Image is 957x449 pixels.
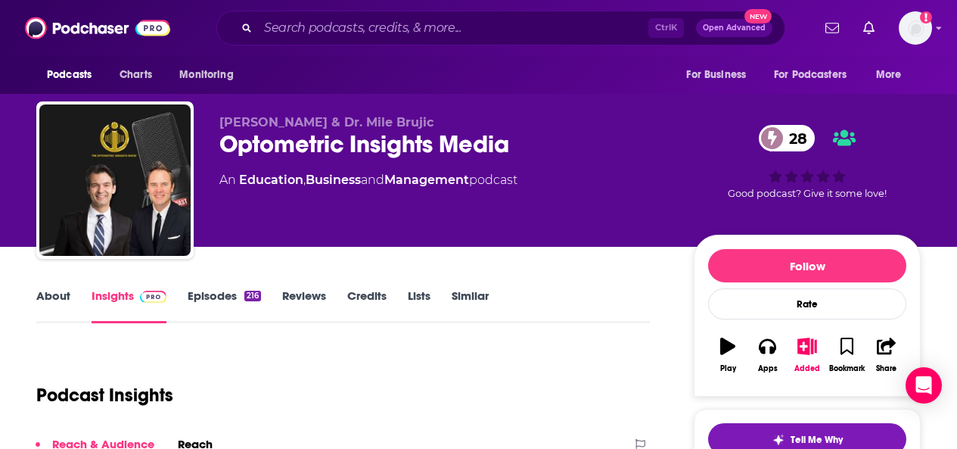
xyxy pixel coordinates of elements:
span: [PERSON_NAME] & Dr. Mile Brujic [219,115,433,129]
span: Ctrl K [648,18,684,38]
a: 28 [759,125,815,151]
div: An podcast [219,171,517,189]
a: Charts [110,61,161,89]
div: Search podcasts, credits, & more... [216,11,785,45]
a: Similar [452,288,489,323]
a: Reviews [282,288,326,323]
span: Tell Me Why [791,434,843,446]
a: Credits [347,288,387,323]
span: , [303,173,306,187]
div: Share [876,364,896,373]
a: Show notifications dropdown [819,15,845,41]
button: Apps [747,328,787,382]
span: Charts [120,64,152,86]
button: Share [867,328,906,382]
div: Open Intercom Messenger [906,367,942,404]
button: Added [788,328,827,382]
a: About [36,288,70,323]
span: Good podcast? Give it some love! [728,188,887,199]
span: Monitoring [179,64,233,86]
button: open menu [36,61,111,89]
div: Rate [708,288,906,320]
span: For Podcasters [774,64,847,86]
a: Business [306,173,361,187]
div: Bookmark [829,364,865,373]
div: 28Good podcast? Give it some love! [694,115,921,209]
h1: Podcast Insights [36,384,173,407]
button: Play [708,328,747,382]
img: User Profile [899,11,932,45]
a: Episodes216 [188,288,261,323]
a: InsightsPodchaser Pro [92,288,166,323]
button: open menu [865,61,921,89]
button: Follow [708,249,906,282]
span: More [876,64,902,86]
span: Open Advanced [703,24,766,32]
div: 216 [244,291,261,301]
button: Open AdvancedNew [696,19,772,37]
a: Education [239,173,303,187]
button: open menu [169,61,253,89]
button: open menu [676,61,765,89]
span: 28 [774,125,815,151]
svg: Add a profile image [920,11,932,23]
span: For Business [686,64,746,86]
img: Podchaser Pro [140,291,166,303]
span: Podcasts [47,64,92,86]
a: Management [384,173,469,187]
input: Search podcasts, credits, & more... [258,16,648,40]
button: open menu [764,61,868,89]
a: Show notifications dropdown [857,15,881,41]
span: New [744,9,772,23]
button: Show profile menu [899,11,932,45]
img: tell me why sparkle [772,434,785,446]
div: Added [794,364,820,373]
span: and [361,173,384,187]
img: Optometric Insights Media [39,104,191,256]
img: Podchaser - Follow, Share and Rate Podcasts [25,14,170,42]
a: Lists [408,288,430,323]
button: Bookmark [827,328,866,382]
div: Apps [758,364,778,373]
div: Play [720,364,736,373]
span: Logged in as jbukowski [899,11,932,45]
